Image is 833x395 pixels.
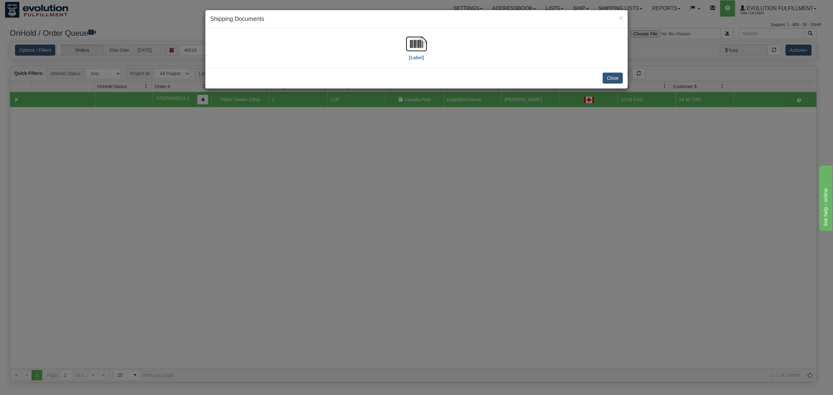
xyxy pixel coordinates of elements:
[210,15,623,23] h4: Shipping Documents
[619,14,623,21] span: ×
[603,73,623,84] button: Close
[406,41,427,60] a: [Label]
[818,164,832,231] iframe: chat widget
[5,4,60,12] div: live help - online
[409,54,424,61] label: [Label]
[619,14,623,21] button: Close
[406,34,427,54] img: barcode.jpg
